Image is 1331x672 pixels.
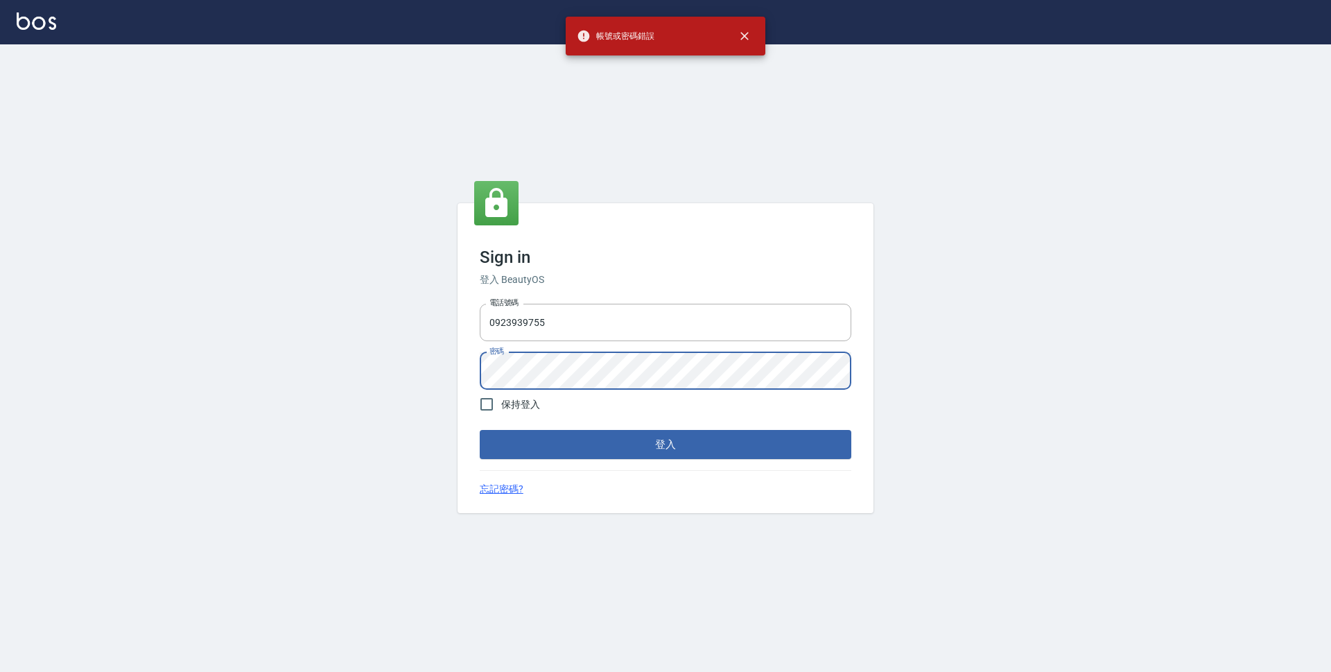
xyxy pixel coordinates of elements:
span: 保持登入 [501,397,540,412]
img: Logo [17,12,56,30]
h6: 登入 BeautyOS [480,273,851,287]
span: 帳號或密碼錯誤 [577,29,654,43]
h3: Sign in [480,248,851,267]
label: 密碼 [489,346,504,356]
button: close [729,21,760,51]
label: 電話號碼 [489,298,519,308]
button: 登入 [480,430,851,459]
a: 忘記密碼? [480,482,523,497]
